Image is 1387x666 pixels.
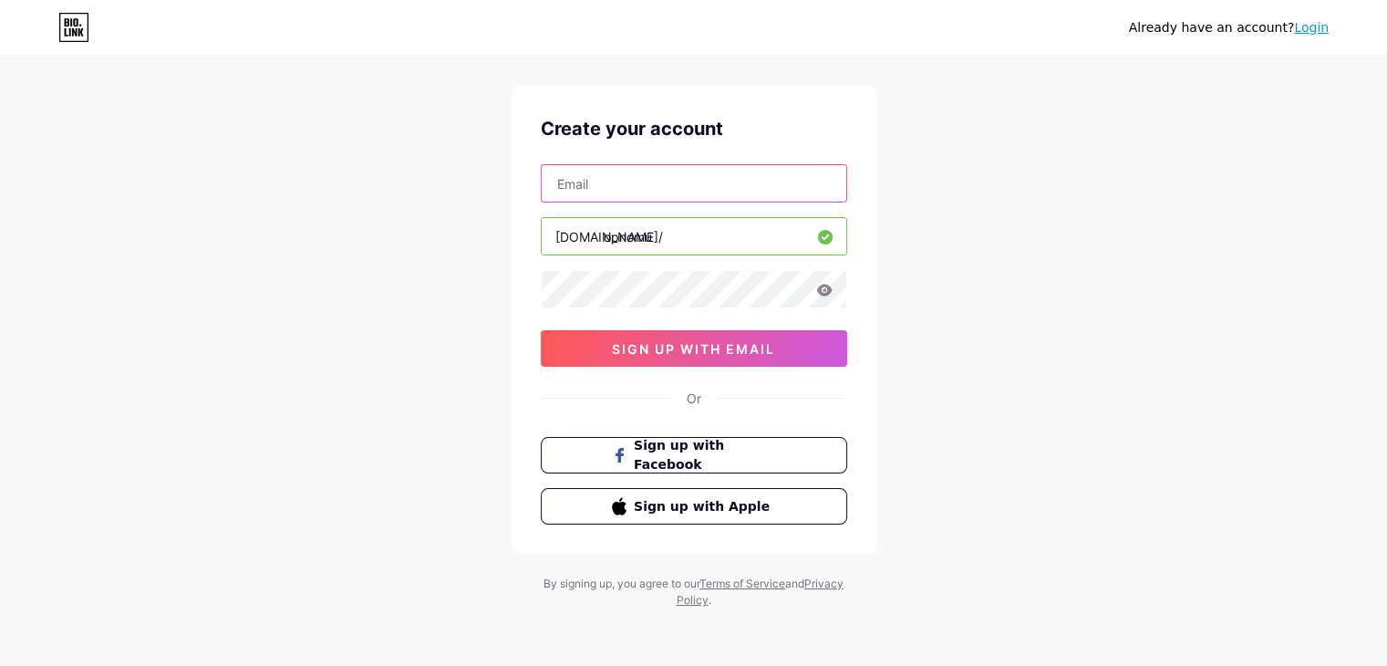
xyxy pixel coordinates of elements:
[612,341,775,357] span: sign up with email
[541,115,847,142] div: Create your account
[541,437,847,473] button: Sign up with Facebook
[687,389,701,408] div: Or
[541,488,847,525] button: Sign up with Apple
[542,165,846,202] input: Email
[1294,20,1329,35] a: Login
[634,497,775,516] span: Sign up with Apple
[539,576,849,609] div: By signing up, you agree to our and .
[1129,18,1329,37] div: Already have an account?
[541,330,847,367] button: sign up with email
[634,436,775,474] span: Sign up with Facebook
[555,227,663,246] div: [DOMAIN_NAME]/
[542,218,846,255] input: username
[699,577,785,590] a: Terms of Service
